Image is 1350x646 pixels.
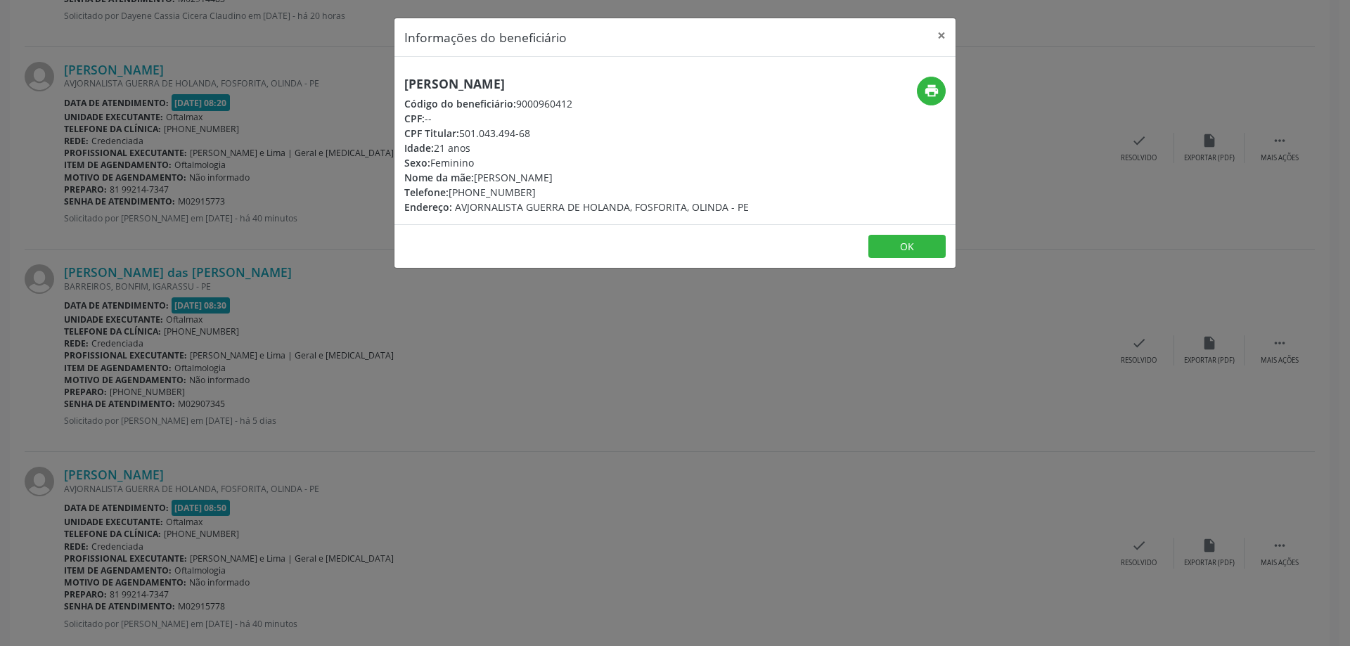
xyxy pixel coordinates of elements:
span: Endereço: [404,200,452,214]
h5: Informações do beneficiário [404,28,567,46]
span: Telefone: [404,186,449,199]
span: CPF: [404,112,425,125]
i: print [924,83,939,98]
h5: [PERSON_NAME] [404,77,749,91]
div: 21 anos [404,141,749,155]
div: 501.043.494-68 [404,126,749,141]
div: -- [404,111,749,126]
span: CPF Titular: [404,127,459,140]
span: AVJORNALISTA GUERRA DE HOLANDA, FOSFORITA, OLINDA - PE [455,200,749,214]
div: [PHONE_NUMBER] [404,185,749,200]
span: Nome da mãe: [404,171,474,184]
span: Sexo: [404,156,430,169]
div: Feminino [404,155,749,170]
div: [PERSON_NAME] [404,170,749,185]
div: 9000960412 [404,96,749,111]
button: Close [927,18,956,53]
button: OK [868,235,946,259]
span: Idade: [404,141,434,155]
button: print [917,77,946,105]
span: Código do beneficiário: [404,97,516,110]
